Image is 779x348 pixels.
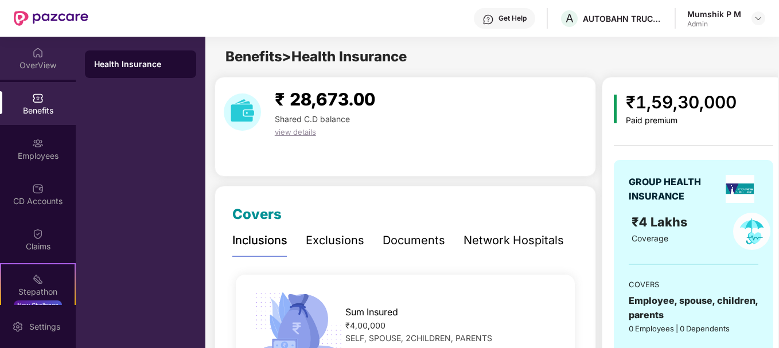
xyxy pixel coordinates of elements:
span: ₹4 Lakhs [632,214,691,229]
img: insurerLogo [726,175,754,203]
img: policyIcon [733,213,770,250]
span: SELF, SPOUSE, 2CHILDREN, PARENTS [345,333,492,343]
div: COVERS [629,279,758,290]
img: svg+xml;base64,PHN2ZyBpZD0iSG9tZSIgeG1sbnM9Imh0dHA6Ly93d3cudzMub3JnLzIwMDAvc3ZnIiB3aWR0aD0iMjAiIG... [32,47,44,58]
div: Exclusions [306,232,364,249]
span: Sum Insured [345,305,398,319]
span: A [566,11,574,25]
span: view details [275,127,316,136]
div: Mumshik P M [687,9,741,19]
span: Covers [232,206,282,222]
div: Stepathon [1,286,75,298]
img: svg+xml;base64,PHN2ZyBpZD0iRW1wbG95ZWVzIiB4bWxucz0iaHR0cDovL3d3dy53My5vcmcvMjAwMC9zdmciIHdpZHRoPS... [32,138,44,149]
span: Coverage [632,233,668,243]
img: svg+xml;base64,PHN2ZyBpZD0iQ2xhaW0iIHhtbG5zPSJodHRwOi8vd3d3LnczLm9yZy8yMDAwL3N2ZyIgd2lkdGg9IjIwIi... [32,228,44,240]
span: Shared C.D balance [275,114,350,124]
img: icon [614,95,617,123]
div: ₹4,00,000 [345,319,559,332]
div: Employee, spouse, children, parents [629,294,758,322]
div: Health Insurance [94,58,187,70]
img: svg+xml;base64,PHN2ZyB4bWxucz0iaHR0cDovL3d3dy53My5vcmcvMjAwMC9zdmciIHdpZHRoPSIyMSIgaGVpZ2h0PSIyMC... [32,273,44,285]
div: Paid premium [626,116,737,126]
img: download [224,93,261,131]
div: 0 Employees | 0 Dependents [629,323,758,334]
div: GROUP HEALTH INSURANCE [629,175,722,204]
img: svg+xml;base64,PHN2ZyBpZD0iQmVuZWZpdHMiIHhtbG5zPSJodHRwOi8vd3d3LnczLm9yZy8yMDAwL3N2ZyIgd2lkdGg9Ij... [32,92,44,104]
span: Benefits > Health Insurance [225,48,407,65]
img: New Pazcare Logo [14,11,88,26]
img: svg+xml;base64,PHN2ZyBpZD0iRHJvcGRvd24tMzJ4MzIiIHhtbG5zPSJodHRwOi8vd3d3LnczLm9yZy8yMDAwL3N2ZyIgd2... [754,14,763,23]
div: Get Help [498,14,527,23]
div: Admin [687,19,741,29]
div: AUTOBAHN TRUCKING [583,13,663,24]
div: Network Hospitals [463,232,564,249]
div: Inclusions [232,232,287,249]
div: ₹1,59,30,000 [626,89,737,116]
img: svg+xml;base64,PHN2ZyBpZD0iSGVscC0zMngzMiIgeG1sbnM9Imh0dHA6Ly93d3cudzMub3JnLzIwMDAvc3ZnIiB3aWR0aD... [482,14,494,25]
img: svg+xml;base64,PHN2ZyBpZD0iU2V0dGluZy0yMHgyMCIgeG1sbnM9Imh0dHA6Ly93d3cudzMub3JnLzIwMDAvc3ZnIiB3aW... [12,321,24,333]
span: ₹ 28,673.00 [275,89,375,110]
div: Settings [26,321,64,333]
img: svg+xml;base64,PHN2ZyBpZD0iQ0RfQWNjb3VudHMiIGRhdGEtbmFtZT0iQ0QgQWNjb3VudHMiIHhtbG5zPSJodHRwOi8vd3... [32,183,44,194]
div: Documents [383,232,445,249]
div: New Challenge [14,300,62,310]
